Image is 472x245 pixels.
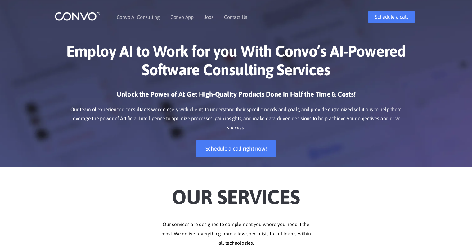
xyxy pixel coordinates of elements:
[64,90,408,103] h3: Unlock the Power of AI: Get High-Quality Products Done in Half the Time & Costs!
[64,42,408,84] h1: Employ AI to Work for you With Convo’s AI-Powered Software Consulting Services
[55,11,100,21] img: logo_1.png
[117,15,160,20] a: Convo AI Consulting
[204,15,214,20] a: Jobs
[224,15,247,20] a: Contact Us
[368,11,414,23] a: Schedule a call
[170,15,194,20] a: Convo App
[64,176,408,211] h2: Our Services
[196,140,276,157] a: Schedule a call right now!
[64,105,408,133] p: Our team of experienced consultants work closely with clients to understand their specific needs ...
